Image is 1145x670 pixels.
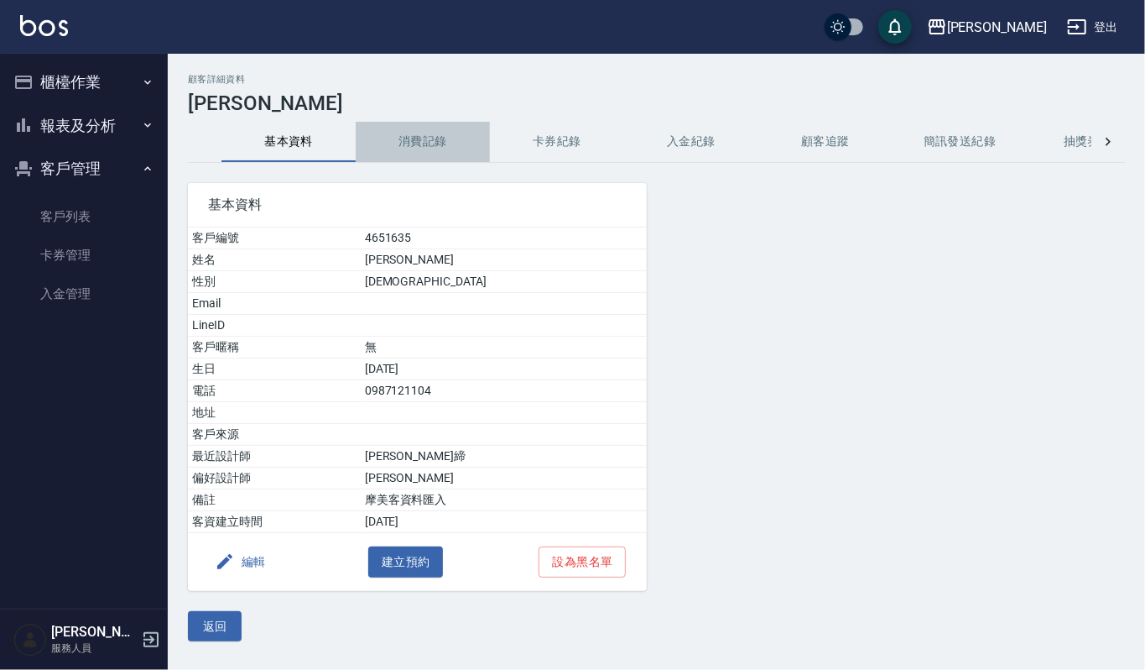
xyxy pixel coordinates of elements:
[208,196,627,213] span: 基本資料
[188,511,361,533] td: 客資建立時間
[188,271,361,293] td: 性別
[361,337,647,359] td: 無
[188,74,1125,85] h2: 顧客詳細資料
[490,122,624,162] button: 卡券紀錄
[758,122,893,162] button: 顧客追蹤
[188,489,361,511] td: 備註
[188,92,1125,115] h3: [PERSON_NAME]
[20,15,68,36] img: Logo
[539,547,626,578] button: 設為黑名單
[188,315,361,337] td: LineID
[188,249,361,271] td: 姓名
[361,249,647,271] td: [PERSON_NAME]
[368,547,444,578] button: 建立預約
[188,337,361,359] td: 客戶暱稱
[188,424,361,446] td: 客戶來源
[188,380,361,402] td: 電話
[188,446,361,468] td: 最近設計師
[188,468,361,489] td: 偏好設計師
[361,380,647,402] td: 0987121104
[7,60,161,104] button: 櫃檯作業
[7,197,161,236] a: 客戶列表
[7,104,161,148] button: 報表及分析
[1060,12,1125,43] button: 登出
[51,641,137,656] p: 服務人員
[878,10,912,44] button: save
[188,359,361,380] td: 生日
[188,293,361,315] td: Email
[624,122,758,162] button: 入金紀錄
[7,236,161,275] a: 卡券管理
[361,489,647,511] td: 摩美客資料匯入
[361,359,647,380] td: [DATE]
[361,228,647,249] td: 4651635
[356,122,490,162] button: 消費記錄
[920,10,1054,44] button: [PERSON_NAME]
[893,122,1027,162] button: 簡訊發送紀錄
[51,624,137,641] h5: [PERSON_NAME]
[7,147,161,191] button: 客戶管理
[188,402,361,424] td: 地址
[188,611,242,642] button: 返回
[13,623,47,657] img: Person
[361,446,647,468] td: [PERSON_NAME]締
[7,275,161,313] a: 入金管理
[361,468,647,489] td: [PERSON_NAME]
[947,17,1047,38] div: [PERSON_NAME]
[188,228,361,249] td: 客戶編號
[361,271,647,293] td: [DEMOGRAPHIC_DATA]
[208,547,273,578] button: 編輯
[361,511,647,533] td: [DATE]
[221,122,356,162] button: 基本資料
